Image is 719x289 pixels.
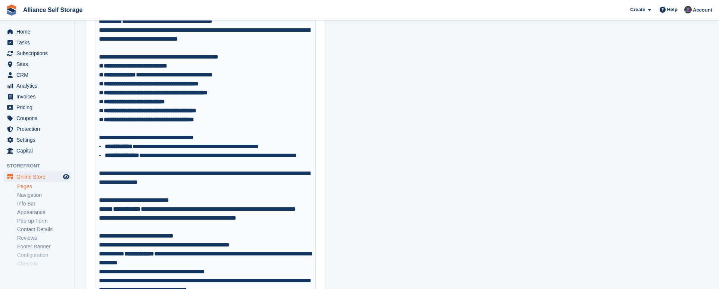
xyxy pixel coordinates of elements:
[17,217,71,224] a: Pop-up Form
[17,200,71,207] a: Info Bar
[16,37,61,48] span: Tasks
[4,113,71,123] a: menu
[16,102,61,113] span: Pricing
[16,135,61,145] span: Settings
[16,172,61,182] span: Online Store
[7,162,74,170] span: Storefront
[4,26,71,37] a: menu
[4,102,71,113] a: menu
[4,135,71,145] a: menu
[16,59,61,69] span: Sites
[17,260,71,267] a: Check-in
[630,6,645,13] span: Create
[17,235,71,242] a: Reviews
[16,26,61,37] span: Home
[20,4,85,16] a: Alliance Self Storage
[16,81,61,91] span: Analytics
[17,183,71,190] a: Pages
[693,6,712,14] span: Account
[16,113,61,123] span: Coupons
[4,48,71,59] a: menu
[667,6,678,13] span: Help
[684,6,692,13] img: Romilly Norton
[16,124,61,134] span: Protection
[16,91,61,102] span: Invoices
[17,209,71,216] a: Appearance
[4,145,71,156] a: menu
[16,48,61,59] span: Subscriptions
[4,124,71,134] a: menu
[6,4,17,16] img: stora-icon-8386f47178a22dfd0bd8f6a31ec36ba5ce8667c1dd55bd0f319d3a0aa187defe.svg
[4,59,71,69] a: menu
[4,37,71,48] a: menu
[16,145,61,156] span: Capital
[4,172,71,182] a: menu
[4,91,71,102] a: menu
[17,252,71,259] a: Configuration
[16,70,61,80] span: CRM
[17,192,71,199] a: Navigation
[17,243,71,250] a: Footer Banner
[4,81,71,91] a: menu
[4,70,71,80] a: menu
[17,226,71,233] a: Contact Details
[62,172,71,181] a: Preview store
